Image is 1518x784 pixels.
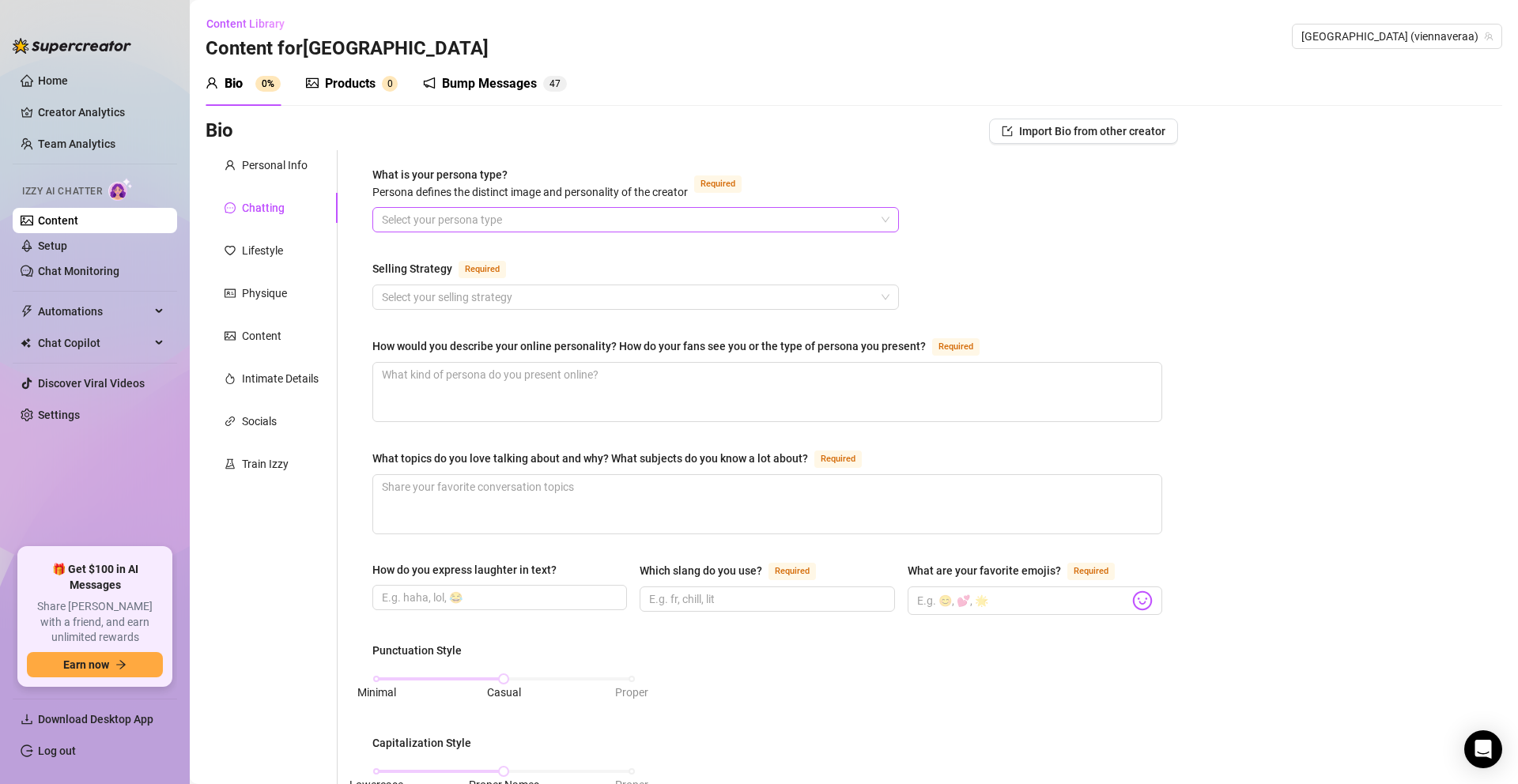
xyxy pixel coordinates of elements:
[242,455,289,473] div: Train Izzy
[206,36,489,62] h3: Content for [GEOGRAPHIC_DATA]
[372,561,557,579] div: How do you express laughter in text?
[38,409,80,421] a: Settings
[38,713,153,726] span: Download Desktop App
[1067,563,1115,580] span: Required
[640,562,762,579] div: Which slang do you use?
[372,734,471,752] div: Capitalization Style
[27,652,163,677] button: Earn nowarrow-right
[225,416,236,427] span: link
[38,100,164,125] a: Creator Analytics
[372,450,808,467] div: What topics do you love talking about and why? What subjects do you know a lot about?
[932,338,980,356] span: Required
[206,77,218,89] span: user
[21,713,33,726] span: download
[649,590,882,608] input: Which slang do you use?
[989,119,1178,144] button: Import Bio from other creator
[38,214,78,227] a: Content
[372,734,482,752] label: Capitalization Style
[372,449,879,468] label: What topics do you love talking about and why? What subjects do you know a lot about?
[372,561,568,579] label: How do you express laughter in text?
[225,330,236,341] span: picture
[21,337,31,349] img: Chat Copilot
[27,562,163,593] span: 🎁 Get $100 in AI Messages
[13,38,131,54] img: logo-BBDzfeDw.svg
[38,138,115,150] a: Team Analytics
[372,337,926,355] div: How would you describe your online personality? How do your fans see you or the type of persona y...
[442,74,537,93] div: Bump Messages
[1484,32,1493,41] span: team
[1464,730,1502,768] div: Open Intercom Messenger
[38,744,76,757] a: Log out
[206,11,297,36] button: Content Library
[225,288,236,299] span: idcard
[242,242,283,259] div: Lifestyle
[373,475,1161,533] textarea: What topics do you love talking about and why? What subjects do you know a lot about?
[38,377,145,390] a: Discover Viral Videos
[549,78,555,89] span: 4
[225,458,236,469] span: experiment
[908,562,1061,579] div: What are your favorite emojis?
[242,413,277,430] div: Socials
[38,265,119,277] a: Chat Monitoring
[382,76,398,92] sup: 0
[814,450,862,468] span: Required
[225,202,236,213] span: message
[242,285,287,302] div: Physique
[543,76,567,92] sup: 47
[38,299,150,324] span: Automations
[487,686,521,699] span: Casual
[225,74,243,93] div: Bio
[325,74,376,93] div: Products
[225,373,236,384] span: fire
[459,261,506,278] span: Required
[373,363,1161,421] textarea: How would you describe your online personality? How do your fans see you or the type of persona y...
[357,686,396,699] span: Minimal
[22,184,102,199] span: Izzy AI Chatter
[555,78,561,89] span: 7
[372,337,997,356] label: How would you describe your online personality? How do your fans see you or the type of persona y...
[372,186,688,198] span: Persona defines the distinct image and personality of the creator
[115,659,126,670] span: arrow-right
[27,599,163,646] span: Share [PERSON_NAME] with a friend, and earn unlimited rewards
[1132,590,1153,611] img: svg%3e
[255,76,281,92] sup: 0%
[372,259,523,278] label: Selling Strategy
[108,178,133,201] img: AI Chatter
[615,686,648,699] span: Proper
[1002,126,1013,137] span: import
[694,175,742,193] span: Required
[21,305,33,318] span: thunderbolt
[242,156,308,174] div: Personal Info
[38,74,68,87] a: Home
[242,327,281,345] div: Content
[242,199,285,217] div: Chatting
[38,239,67,252] a: Setup
[372,642,473,659] label: Punctuation Style
[1301,24,1493,48] span: vienna (viennaveraa)
[225,245,236,256] span: heart
[372,168,688,198] span: What is your persona type?
[372,642,462,659] div: Punctuation Style
[206,17,285,30] span: Content Library
[225,160,236,171] span: user
[423,77,436,89] span: notification
[38,330,150,356] span: Chat Copilot
[372,260,452,277] div: Selling Strategy
[242,370,319,387] div: Intimate Details
[908,561,1132,580] label: What are your favorite emojis?
[306,77,319,89] span: picture
[206,119,233,144] h3: Bio
[640,561,833,580] label: Which slang do you use?
[917,590,1129,611] input: What are your favorite emojis?
[768,563,816,580] span: Required
[382,589,614,606] input: How do you express laughter in text?
[1019,125,1165,138] span: Import Bio from other creator
[63,658,109,671] span: Earn now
